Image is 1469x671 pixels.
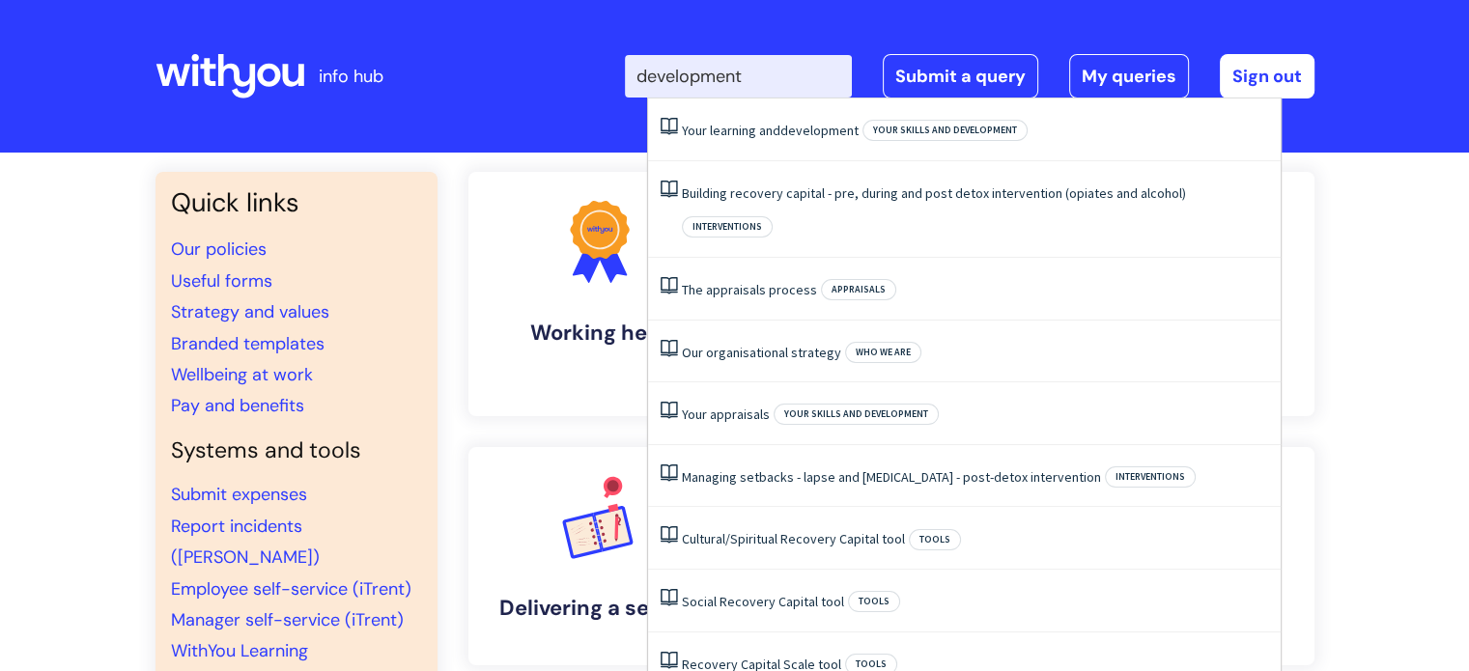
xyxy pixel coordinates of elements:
[682,593,844,610] a: Social Recovery Capital tool
[171,187,422,218] h3: Quick links
[682,122,859,139] a: Your learning anddevelopment
[319,61,383,92] p: info hub
[171,332,325,355] a: Branded templates
[171,300,329,323] a: Strategy and values
[468,172,731,416] a: Working here
[682,344,841,361] a: Our organisational strategy
[821,279,896,300] span: Appraisals
[848,591,900,612] span: Tools
[1069,54,1189,98] a: My queries
[909,529,961,550] span: Tools
[468,447,731,665] a: Delivering a service
[682,530,905,547] a: Cultural/Spiritual Recovery Capital tool
[1105,466,1196,488] span: Interventions
[780,122,859,139] span: development
[682,405,770,423] a: Your appraisals
[484,321,716,346] h4: Working here
[484,596,716,621] h4: Delivering a service
[862,120,1028,141] span: Your skills and development
[171,639,308,662] a: WithYou Learning
[171,577,411,601] a: Employee self-service (iTrent)
[625,55,852,98] input: Search
[682,184,1186,202] a: Building recovery capital - pre, during and post detox intervention (opiates and alcohol)
[845,342,921,363] span: Who we are
[883,54,1038,98] a: Submit a query
[171,363,313,386] a: Wellbeing at work
[171,269,272,293] a: Useful forms
[171,394,304,417] a: Pay and benefits
[171,515,320,569] a: Report incidents ([PERSON_NAME])
[171,437,422,464] h4: Systems and tools
[171,238,267,261] a: Our policies
[774,404,939,425] span: Your skills and development
[682,281,817,298] a: The appraisals process
[625,54,1314,98] div: | -
[171,608,404,631] a: Manager self-service (iTrent)
[682,216,773,238] span: Interventions
[1220,54,1314,98] a: Sign out
[171,483,307,506] a: Submit expenses
[682,468,1101,486] a: Managing setbacks - lapse and [MEDICAL_DATA] - post-detox intervention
